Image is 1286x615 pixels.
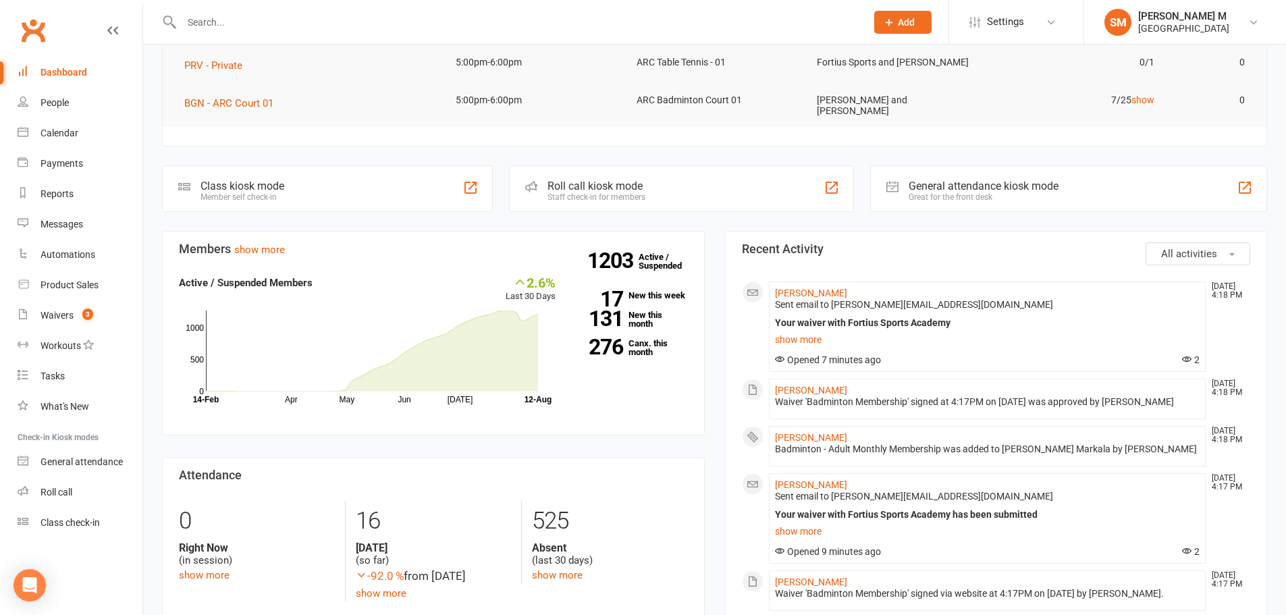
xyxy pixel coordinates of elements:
[587,250,639,271] strong: 1203
[356,541,511,567] div: (so far)
[18,149,142,179] a: Payments
[18,392,142,422] a: What's New
[986,47,1167,78] td: 0/1
[41,97,69,108] div: People
[532,569,583,581] a: show more
[41,487,72,498] div: Roll call
[184,57,252,74] button: PRV - Private
[1167,84,1257,116] td: 0
[775,396,1200,408] div: Waiver 'Badminton Membership' signed at 4:17PM on [DATE] was approved by [PERSON_NAME]
[775,546,881,557] span: Opened 9 minutes ago
[874,11,932,34] button: Add
[506,275,556,304] div: Last 30 Days
[532,501,687,541] div: 525
[18,508,142,538] a: Class kiosk mode
[41,158,83,169] div: Payments
[41,517,100,528] div: Class check-in
[179,569,230,581] a: show more
[1161,248,1217,260] span: All activities
[82,309,93,320] span: 3
[179,501,335,541] div: 0
[775,299,1053,310] span: Sent email to [PERSON_NAME][EMAIL_ADDRESS][DOMAIN_NAME]
[909,192,1059,202] div: Great for the front desk
[576,309,623,329] strong: 131
[179,541,335,567] div: (in session)
[576,291,688,300] a: 17New this week
[179,541,335,554] strong: Right Now
[179,469,688,482] h3: Attendance
[1182,354,1200,365] span: 2
[18,209,142,240] a: Messages
[532,541,687,567] div: (last 30 days)
[18,270,142,300] a: Product Sales
[742,242,1251,256] h3: Recent Activity
[41,279,99,290] div: Product Sales
[18,240,142,270] a: Automations
[41,249,95,260] div: Automations
[41,219,83,230] div: Messages
[532,541,687,554] strong: Absent
[184,95,283,111] button: BGN - ARC Court 01
[639,242,698,280] a: 1203Active / Suspended
[775,509,1200,520] div: Your waiver with Fortius Sports Academy has been submitted
[805,84,986,127] td: [PERSON_NAME] and [PERSON_NAME]
[1205,571,1250,589] time: [DATE] 4:17 PM
[1104,9,1131,36] div: SM
[1138,10,1229,22] div: [PERSON_NAME] M
[775,522,1200,541] a: show more
[1167,47,1257,78] td: 0
[1205,379,1250,397] time: [DATE] 4:18 PM
[775,491,1053,502] span: Sent email to [PERSON_NAME][EMAIL_ADDRESS][DOMAIN_NAME]
[506,275,556,290] div: 2.6%
[18,57,142,88] a: Dashboard
[1131,95,1154,105] a: show
[547,192,645,202] div: Staff check-in for members
[178,13,857,32] input: Search...
[16,14,50,47] a: Clubworx
[234,244,285,256] a: show more
[18,88,142,118] a: People
[547,180,645,192] div: Roll call kiosk mode
[576,339,688,356] a: 276Canx. this month
[200,192,284,202] div: Member self check-in
[624,47,805,78] td: ARC Table Tennis - 01
[356,587,406,599] a: show more
[184,59,242,72] span: PRV - Private
[576,311,688,328] a: 131New this month
[775,444,1200,455] div: Badminton - Adult Monthly Membership was added to [PERSON_NAME] Markala by [PERSON_NAME]
[356,501,511,541] div: 16
[179,242,688,256] h3: Members
[576,337,623,357] strong: 276
[200,180,284,192] div: Class kiosk mode
[909,180,1059,192] div: General attendance kiosk mode
[18,300,142,331] a: Waivers 3
[41,340,81,351] div: Workouts
[356,567,511,585] div: from [DATE]
[1138,22,1229,34] div: [GEOGRAPHIC_DATA]
[986,84,1167,116] td: 7/25
[775,330,1200,349] a: show more
[576,289,623,309] strong: 17
[624,84,805,116] td: ARC Badminton Court 01
[1182,546,1200,557] span: 2
[18,331,142,361] a: Workouts
[775,588,1200,599] div: Waiver 'Badminton Membership' signed via website at 4:17PM on [DATE] by [PERSON_NAME].
[41,128,78,138] div: Calendar
[356,541,511,554] strong: [DATE]
[775,317,1200,329] div: Your waiver with Fortius Sports Academy
[1205,474,1250,491] time: [DATE] 4:17 PM
[18,118,142,149] a: Calendar
[987,7,1024,37] span: Settings
[775,354,881,365] span: Opened 7 minutes ago
[41,188,74,199] div: Reports
[41,371,65,381] div: Tasks
[41,310,74,321] div: Waivers
[179,277,313,289] strong: Active / Suspended Members
[775,385,847,396] a: [PERSON_NAME]
[18,447,142,477] a: General attendance kiosk mode
[775,479,847,490] a: [PERSON_NAME]
[444,84,624,116] td: 5:00pm-6:00pm
[184,97,273,109] span: BGN - ARC Court 01
[775,432,847,443] a: [PERSON_NAME]
[775,288,847,298] a: [PERSON_NAME]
